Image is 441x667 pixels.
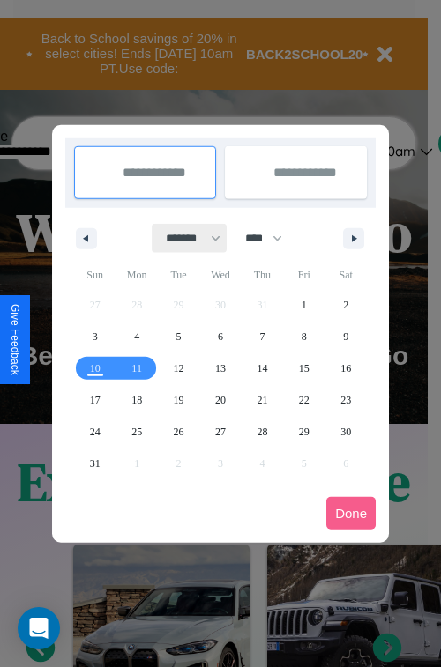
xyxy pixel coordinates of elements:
[343,321,348,352] span: 9
[283,321,325,352] button: 8
[134,321,139,352] span: 4
[90,416,101,448] span: 24
[116,416,157,448] button: 25
[215,352,226,384] span: 13
[325,289,367,321] button: 2
[302,321,307,352] span: 8
[199,321,241,352] button: 6
[325,384,367,416] button: 23
[242,384,283,416] button: 21
[158,261,199,289] span: Tue
[326,497,376,530] button: Done
[257,384,267,416] span: 21
[283,289,325,321] button: 1
[299,384,310,416] span: 22
[74,261,116,289] span: Sun
[218,321,223,352] span: 6
[116,352,157,384] button: 11
[242,416,283,448] button: 28
[158,384,199,416] button: 19
[325,416,367,448] button: 30
[283,416,325,448] button: 29
[116,384,157,416] button: 18
[242,261,283,289] span: Thu
[257,352,267,384] span: 14
[158,416,199,448] button: 26
[90,352,101,384] span: 10
[325,261,367,289] span: Sat
[131,384,142,416] span: 18
[343,289,348,321] span: 2
[199,261,241,289] span: Wed
[131,352,142,384] span: 11
[131,416,142,448] span: 25
[158,321,199,352] button: 5
[74,416,116,448] button: 24
[116,321,157,352] button: 4
[259,321,265,352] span: 7
[74,448,116,479] button: 31
[174,416,184,448] span: 26
[116,261,157,289] span: Mon
[325,352,367,384] button: 16
[340,416,351,448] span: 30
[242,352,283,384] button: 14
[74,352,116,384] button: 10
[9,304,21,375] div: Give Feedback
[215,416,226,448] span: 27
[299,416,310,448] span: 29
[199,384,241,416] button: 20
[199,352,241,384] button: 13
[90,384,101,416] span: 17
[174,384,184,416] span: 19
[176,321,182,352] span: 5
[302,289,307,321] span: 1
[74,321,116,352] button: 3
[283,352,325,384] button: 15
[242,321,283,352] button: 7
[215,384,226,416] span: 20
[158,352,199,384] button: 12
[325,321,367,352] button: 9
[90,448,101,479] span: 31
[340,384,351,416] span: 23
[199,416,241,448] button: 27
[257,416,267,448] span: 28
[283,261,325,289] span: Fri
[18,607,60,649] div: Open Intercom Messenger
[299,352,310,384] span: 15
[283,384,325,416] button: 22
[174,352,184,384] span: 12
[340,352,351,384] span: 16
[74,384,116,416] button: 17
[93,321,98,352] span: 3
